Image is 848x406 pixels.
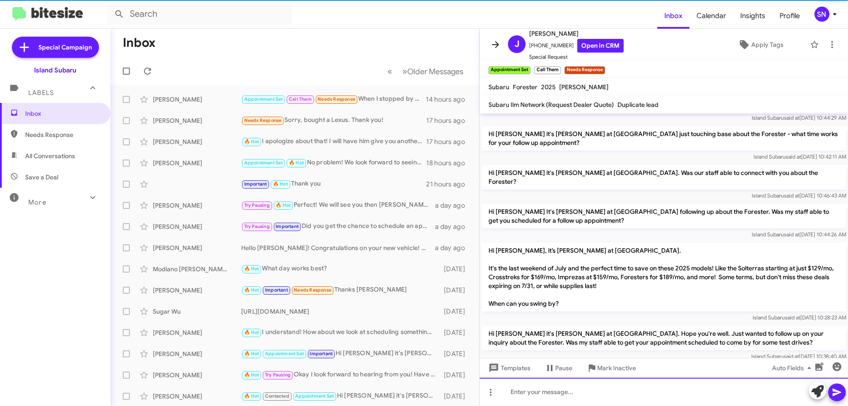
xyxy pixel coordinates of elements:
span: Try Pausing [265,372,291,378]
div: Hi [PERSON_NAME] it's [PERSON_NAME] at [GEOGRAPHIC_DATA]. Our Early Bird [DATE] Special is live! ... [241,391,439,401]
div: [DATE] [439,392,472,401]
div: a day ago [435,243,472,252]
a: Special Campaign [12,37,99,58]
span: Auto Fields [772,360,814,376]
div: Island Subaru [34,66,76,75]
span: said at [784,231,799,238]
p: Hi [PERSON_NAME] it's [PERSON_NAME] at [GEOGRAPHIC_DATA] just touching base about the Forester - ... [481,126,846,151]
div: [DATE] [439,265,472,273]
div: [DATE] [439,307,472,316]
span: Appointment Set [244,96,283,102]
nav: Page navigation example [382,62,469,80]
span: 🔥 Hot [244,351,259,357]
small: Call Them [534,66,560,74]
span: » [402,66,407,77]
div: Sugar Wu [153,307,241,316]
div: Thanks [PERSON_NAME] [241,285,439,295]
span: Special Campaign [38,43,92,52]
div: When I stopped by a few months ago for a [PERSON_NAME] showed me a used Ascent 10,000 miles Onyx ... [241,94,426,104]
span: J [515,37,519,51]
div: [DATE] [439,328,472,337]
span: Contacted [265,393,289,399]
p: Hi [PERSON_NAME] it's [PERSON_NAME] at [GEOGRAPHIC_DATA]. Was our staff able to connect with you ... [481,165,846,190]
span: Templates [487,360,530,376]
span: 🔥 Hot [244,287,259,293]
div: SN [814,7,829,22]
button: Apply Tags [715,37,806,53]
span: Apply Tags [751,37,784,53]
span: Subaru [488,83,509,91]
button: Previous [382,62,397,80]
span: Mark Inactive [597,360,636,376]
button: SN [807,7,838,22]
span: Island Subaru [DATE] 10:42:11 AM [753,153,846,160]
div: [PERSON_NAME] [153,349,241,358]
span: Island Subaru [DATE] 10:28:23 AM [753,314,846,321]
span: 2025 [541,83,556,91]
div: [PERSON_NAME] [153,201,241,210]
div: Did you get the chance to schedule an appointment for [DATE] [PERSON_NAME]? [241,221,435,231]
span: Appointment Set [265,351,304,357]
input: Search [107,4,292,25]
span: Needs Response [294,287,331,293]
span: 🔥 Hot [276,202,291,208]
div: [URL][DOMAIN_NAME] [241,307,439,316]
div: [PERSON_NAME] [153,159,241,167]
span: Appointment Set [244,160,283,166]
div: 18 hours ago [426,159,472,167]
div: Thank you [241,179,426,189]
span: Island Subaru [DATE] 10:44:29 AM [752,114,846,121]
span: 🔥 Hot [289,160,304,166]
span: Important [244,181,267,187]
a: Calendar [689,3,733,29]
div: No problem! We look forward to seeing you [DATE] [241,158,426,168]
a: Inbox [657,3,689,29]
span: said at [784,353,799,360]
div: [PERSON_NAME] [153,95,241,104]
span: Pause [555,360,572,376]
span: Island Subaru [DATE] 10:44:26 AM [752,231,846,238]
button: Templates [480,360,538,376]
div: [DATE] [439,349,472,358]
button: Mark Inactive [579,360,643,376]
span: Subaru Ilm Network (Request Dealer Quote) [488,101,614,109]
div: Sorry, bought a Lexus. Thank you! [241,115,426,125]
div: [PERSON_NAME] [153,222,241,231]
a: Open in CRM [577,39,624,53]
span: 🔥 Hot [244,330,259,335]
div: a day ago [435,222,472,231]
div: [PERSON_NAME] [153,371,241,379]
p: Hi [PERSON_NAME], it’s [PERSON_NAME] at [GEOGRAPHIC_DATA]. It's the last weekend of July and the ... [481,243,846,311]
span: 🔥 Hot [244,372,259,378]
span: Needs Response [25,130,100,139]
span: Duplicate lead [617,101,659,109]
div: Modiano [PERSON_NAME] [153,265,241,273]
h1: Inbox [123,36,155,50]
span: Island Subaru [DATE] 10:46:43 AM [752,192,846,199]
div: I understand! How about we look at scheduling something in early October? Would that work for you? [241,327,439,338]
span: Try Pausing [244,224,270,229]
div: [PERSON_NAME] [153,243,241,252]
span: said at [786,153,801,160]
span: Special Request [529,53,624,61]
button: Auto Fields [765,360,821,376]
span: Appointment Set [295,393,334,399]
div: 14 hours ago [426,95,472,104]
span: 🔥 Hot [273,181,288,187]
p: Hi [PERSON_NAME] It's [PERSON_NAME] at [GEOGRAPHIC_DATA] following up about the Forester. Was my ... [481,204,846,228]
span: Call Them [289,96,312,102]
span: Try Pausing [244,202,270,208]
span: said at [784,192,799,199]
small: Appointment Set [488,66,530,74]
span: Important [265,287,288,293]
span: Older Messages [407,67,463,76]
span: Inbox [25,109,100,118]
button: Next [397,62,469,80]
a: Profile [772,3,807,29]
a: Insights [733,3,772,29]
div: [PERSON_NAME] [153,392,241,401]
span: 🔥 Hot [244,393,259,399]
